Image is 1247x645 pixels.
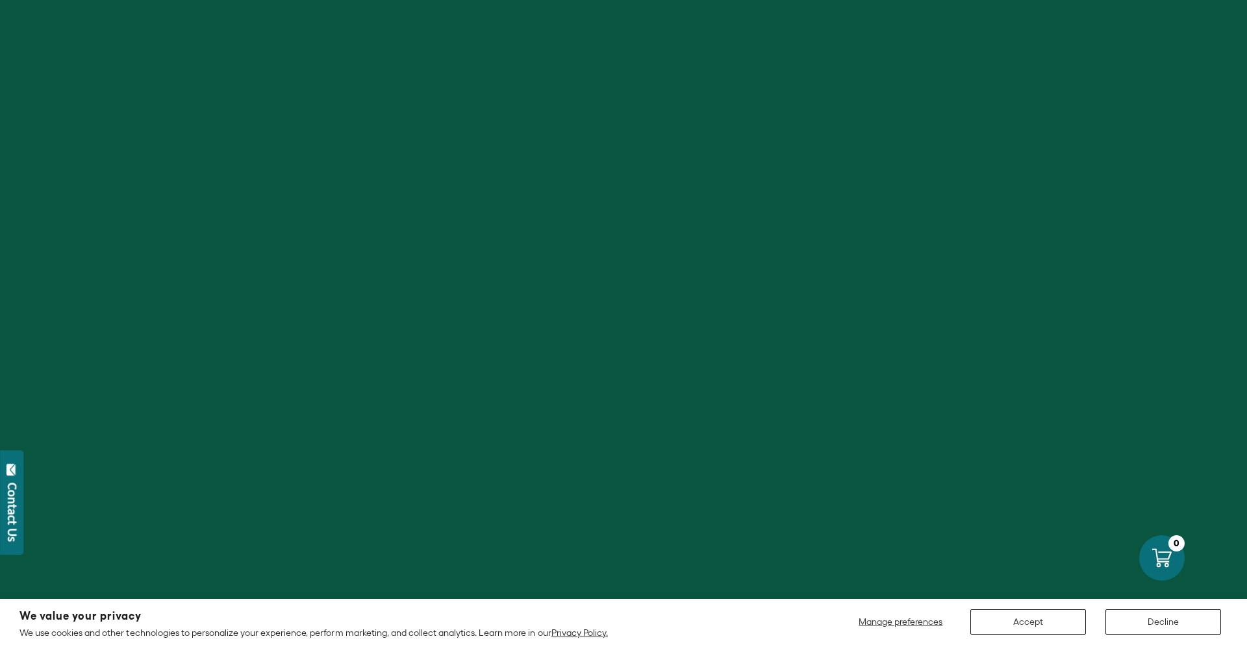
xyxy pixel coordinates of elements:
span: Manage preferences [859,616,942,627]
p: We use cookies and other technologies to personalize your experience, perform marketing, and coll... [19,627,608,639]
h2: We value your privacy [19,611,608,622]
a: Privacy Policy. [551,627,608,638]
button: Accept [970,609,1086,635]
div: Contact Us [6,483,19,542]
button: Decline [1105,609,1221,635]
button: Manage preferences [851,609,951,635]
div: 0 [1168,535,1185,551]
